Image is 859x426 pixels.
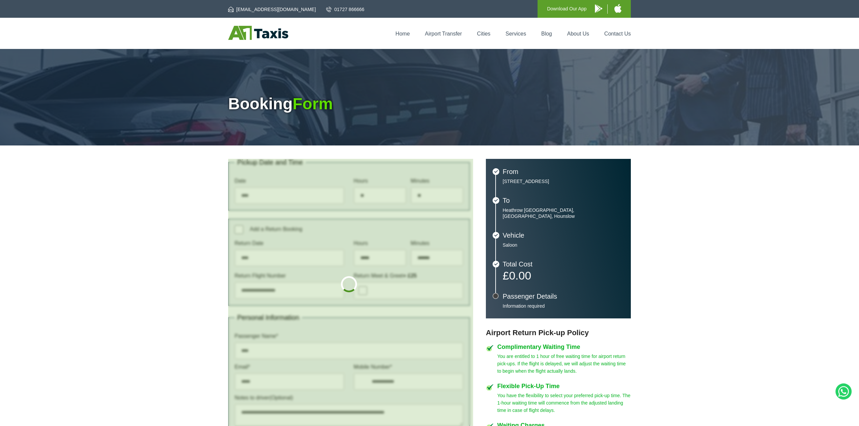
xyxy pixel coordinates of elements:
[604,31,631,37] a: Contact Us
[228,96,631,112] h1: Booking
[503,303,624,309] p: Information required
[506,31,526,37] a: Services
[503,293,624,300] h3: Passenger Details
[425,31,462,37] a: Airport Transfer
[547,5,587,13] p: Download Our App
[503,178,624,184] p: [STREET_ADDRESS]
[326,6,364,13] a: 01727 866666
[614,4,621,13] img: A1 Taxis iPhone App
[228,26,288,40] img: A1 Taxis St Albans LTD
[497,392,631,414] p: You have the flexibility to select your preferred pick-up time. The 1-hour waiting time will comm...
[503,242,624,248] p: Saloon
[396,31,410,37] a: Home
[541,31,552,37] a: Blog
[477,31,491,37] a: Cities
[503,207,624,219] p: Heathrow [GEOGRAPHIC_DATA], [GEOGRAPHIC_DATA], Hounslow
[503,197,624,204] h3: To
[503,261,624,267] h3: Total Cost
[293,95,333,113] span: Form
[503,168,624,175] h3: From
[503,271,624,280] p: £
[497,344,631,350] h4: Complimentary Waiting Time
[486,328,631,337] h3: Airport Return Pick-up Policy
[567,31,589,37] a: About Us
[228,6,316,13] a: [EMAIL_ADDRESS][DOMAIN_NAME]
[595,4,602,13] img: A1 Taxis Android App
[497,383,631,389] h4: Flexible Pick-Up Time
[509,269,531,282] span: 0.00
[497,353,631,375] p: You are entitled to 1 hour of free waiting time for airport return pick-ups. If the flight is del...
[503,232,624,239] h3: Vehicle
